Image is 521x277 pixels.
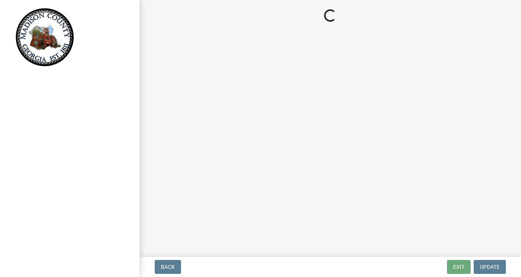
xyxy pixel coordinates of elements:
[447,260,471,274] button: Exit
[480,264,500,270] span: Update
[161,264,175,270] span: Back
[474,260,506,274] button: Update
[155,260,181,274] button: Back
[16,8,74,66] img: Madison County, Georgia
